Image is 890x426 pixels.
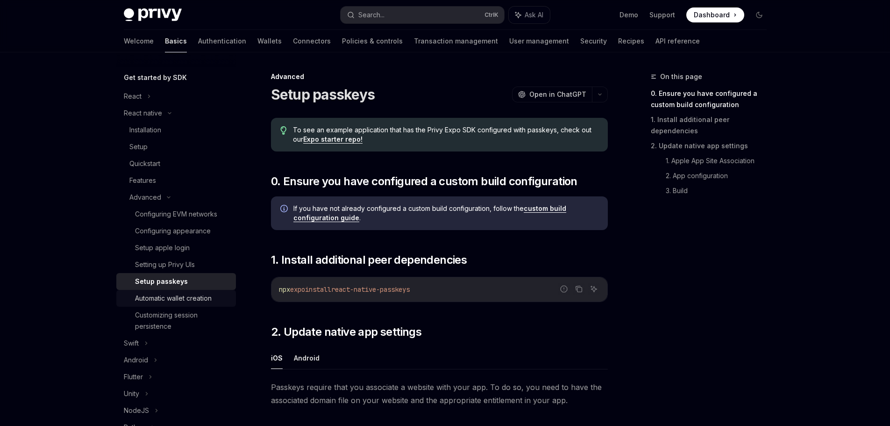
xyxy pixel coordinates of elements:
a: 2. Update native app settings [651,138,774,153]
button: Copy the contents from the code block [573,283,585,295]
div: React [124,91,142,102]
span: Ctrl K [484,11,498,19]
a: Quickstart [116,155,236,172]
span: 0. Ensure you have configured a custom build configuration [271,174,577,189]
a: Installation [116,122,236,138]
button: Search...CtrlK [341,7,504,23]
span: Passkeys require that you associate a website with your app. To do so, you need to have the assoc... [271,381,608,407]
div: Advanced [129,192,161,203]
a: Transaction management [414,30,498,52]
a: Setup passkeys [116,273,236,290]
a: Demo [619,10,638,20]
span: install [305,285,331,294]
span: react-native-passkeys [331,285,410,294]
button: Open in ChatGPT [512,87,592,102]
a: User management [509,30,569,52]
button: Android [294,347,320,369]
svg: Tip [280,126,287,135]
a: Customizing session persistence [116,307,236,335]
a: Features [116,172,236,189]
span: On this page [660,71,702,82]
div: Setup apple login [135,242,190,253]
a: Expo starter repo! [303,135,363,144]
div: Features [129,175,156,186]
svg: Info [280,205,290,214]
div: Configuring appearance [135,225,211,237]
div: Automatic wallet creation [135,293,212,304]
a: 2. App configuration [666,168,774,183]
div: Installation [129,124,161,136]
button: iOS [271,347,283,369]
a: 1. Install additional peer dependencies [651,112,774,138]
a: Security [580,30,607,52]
div: Customizing session persistence [135,310,230,332]
a: Policies & controls [342,30,403,52]
span: To see an example application that has the Privy Expo SDK configured with passkeys, check out our [293,125,598,144]
span: npx [279,285,290,294]
div: Search... [358,9,384,21]
a: Authentication [198,30,246,52]
span: Ask AI [525,10,543,20]
div: Advanced [271,72,608,81]
div: NodeJS [124,405,149,416]
a: Recipes [618,30,644,52]
a: Dashboard [686,7,744,22]
div: Android [124,354,148,366]
div: Flutter [124,371,143,383]
a: Configuring EVM networks [116,206,236,223]
span: Open in ChatGPT [529,90,586,99]
span: expo [290,285,305,294]
span: 2. Update native app settings [271,325,422,339]
div: Setting up Privy UIs [135,259,195,270]
a: 3. Build [666,183,774,198]
button: Toggle dark mode [752,7,767,22]
a: Welcome [124,30,154,52]
h1: Setup passkeys [271,86,375,103]
a: API reference [655,30,700,52]
h5: Get started by SDK [124,72,187,83]
a: Automatic wallet creation [116,290,236,307]
div: Setup [129,141,148,152]
div: Setup passkeys [135,276,188,287]
a: Setup apple login [116,239,236,256]
span: Dashboard [694,10,730,20]
div: Configuring EVM networks [135,209,217,220]
a: 1. Apple App Site Association [666,153,774,168]
div: Quickstart [129,158,160,169]
a: 0. Ensure you have configured a custom build configuration [651,86,774,112]
a: Support [649,10,675,20]
a: Wallets [257,30,282,52]
a: Connectors [293,30,331,52]
button: Ask AI [588,283,600,295]
a: Setup [116,138,236,155]
span: 1. Install additional peer dependencies [271,253,467,267]
span: If you have not already configured a custom build configuration, follow the . [293,204,598,223]
button: Report incorrect code [558,283,570,295]
a: Configuring appearance [116,223,236,239]
div: React native [124,108,162,119]
div: Swift [124,338,139,349]
a: Basics [165,30,187,52]
img: dark logo [124,8,182,22]
a: Setting up Privy UIs [116,256,236,273]
div: Unity [124,388,139,399]
button: Ask AI [509,7,550,23]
